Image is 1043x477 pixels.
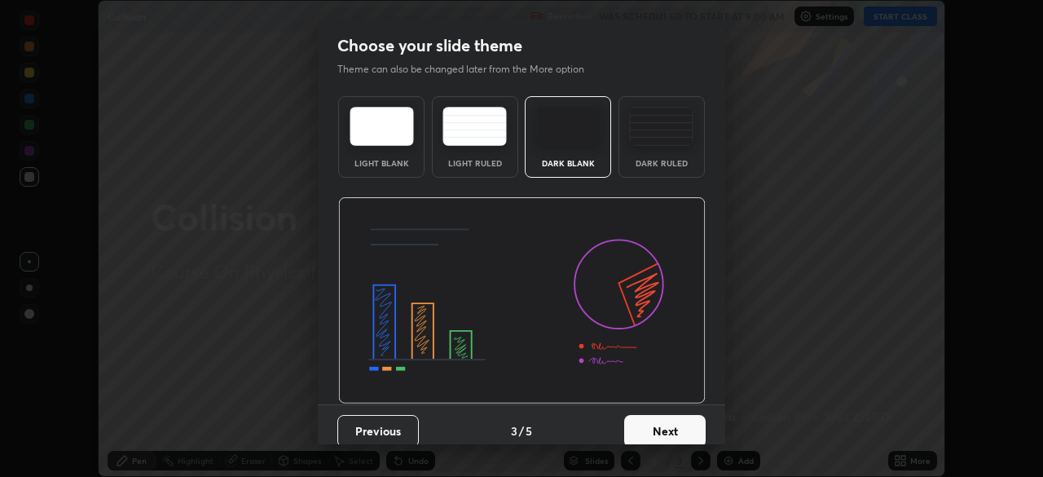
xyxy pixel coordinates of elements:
div: Light Blank [349,159,414,167]
div: Dark Ruled [629,159,694,167]
h4: 5 [526,422,532,439]
div: Light Ruled [442,159,508,167]
img: darkThemeBanner.d06ce4a2.svg [338,197,706,404]
button: Previous [337,415,419,448]
h4: / [519,422,524,439]
img: lightRuledTheme.5fabf969.svg [442,107,507,146]
p: Theme can also be changed later from the More option [337,62,601,77]
img: lightTheme.e5ed3b09.svg [350,107,414,146]
h4: 3 [511,422,517,439]
img: darkTheme.f0cc69e5.svg [536,107,601,146]
h2: Choose your slide theme [337,35,522,56]
div: Dark Blank [535,159,601,167]
img: darkRuledTheme.de295e13.svg [629,107,693,146]
button: Next [624,415,706,448]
